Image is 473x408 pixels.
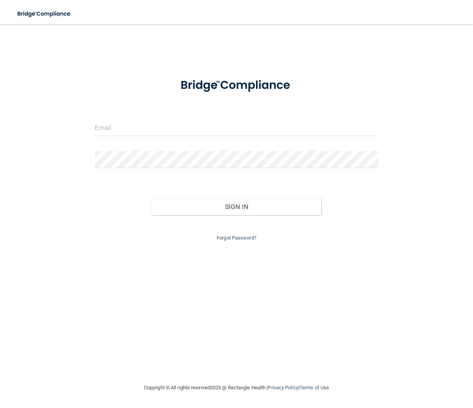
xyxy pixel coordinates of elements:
div: Copyright © All rights reserved 2025 @ Rectangle Health | | [97,376,376,400]
img: bridge_compliance_login_screen.278c3ca4.svg [168,70,305,100]
a: Privacy Policy [268,385,298,390]
img: bridge_compliance_login_screen.278c3ca4.svg [11,6,77,22]
input: Email [95,119,378,136]
a: Forgot Password? [217,235,256,241]
a: Terms of Use [300,385,329,390]
button: Sign In [152,198,322,215]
